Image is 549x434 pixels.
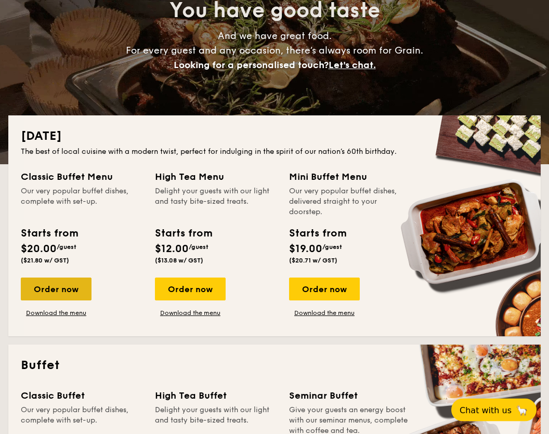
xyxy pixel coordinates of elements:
div: Order now [155,278,226,301]
span: /guest [57,244,76,251]
div: Classic Buffet Menu [21,170,142,185]
span: $12.00 [155,243,189,256]
div: The best of local cuisine with a modern twist, perfect for indulging in the spirit of our nation’... [21,147,528,157]
a: Download the menu [155,309,226,318]
button: Chat with us🦙 [451,399,537,422]
div: High Tea Menu [155,170,277,185]
div: Our very popular buffet dishes, delivered straight to your doorstep. [289,187,411,218]
span: ($20.71 w/ GST) [289,257,337,265]
div: Starts from [289,226,346,242]
span: /guest [322,244,342,251]
div: Order now [289,278,360,301]
div: Starts from [21,226,77,242]
div: Mini Buffet Menu [289,170,411,185]
div: Seminar Buffet [289,389,411,403]
h2: Buffet [21,358,528,374]
span: /guest [189,244,208,251]
span: And we have great food. For every guest and any occasion, there’s always room for Grain. [126,31,423,71]
span: $20.00 [21,243,57,256]
div: High Tea Buffet [155,389,277,403]
span: $19.00 [289,243,322,256]
a: Download the menu [21,309,91,318]
h2: [DATE] [21,128,528,145]
span: Chat with us [460,405,512,415]
div: Delight your guests with our light and tasty bite-sized treats. [155,187,277,218]
div: Starts from [155,226,212,242]
a: Download the menu [289,309,360,318]
span: Looking for a personalised touch? [174,60,329,71]
span: ($21.80 w/ GST) [21,257,69,265]
div: Order now [21,278,91,301]
span: ($13.08 w/ GST) [155,257,203,265]
div: Our very popular buffet dishes, complete with set-up. [21,187,142,218]
div: Classic Buffet [21,389,142,403]
span: Let's chat. [329,60,376,71]
span: 🦙 [516,404,528,416]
